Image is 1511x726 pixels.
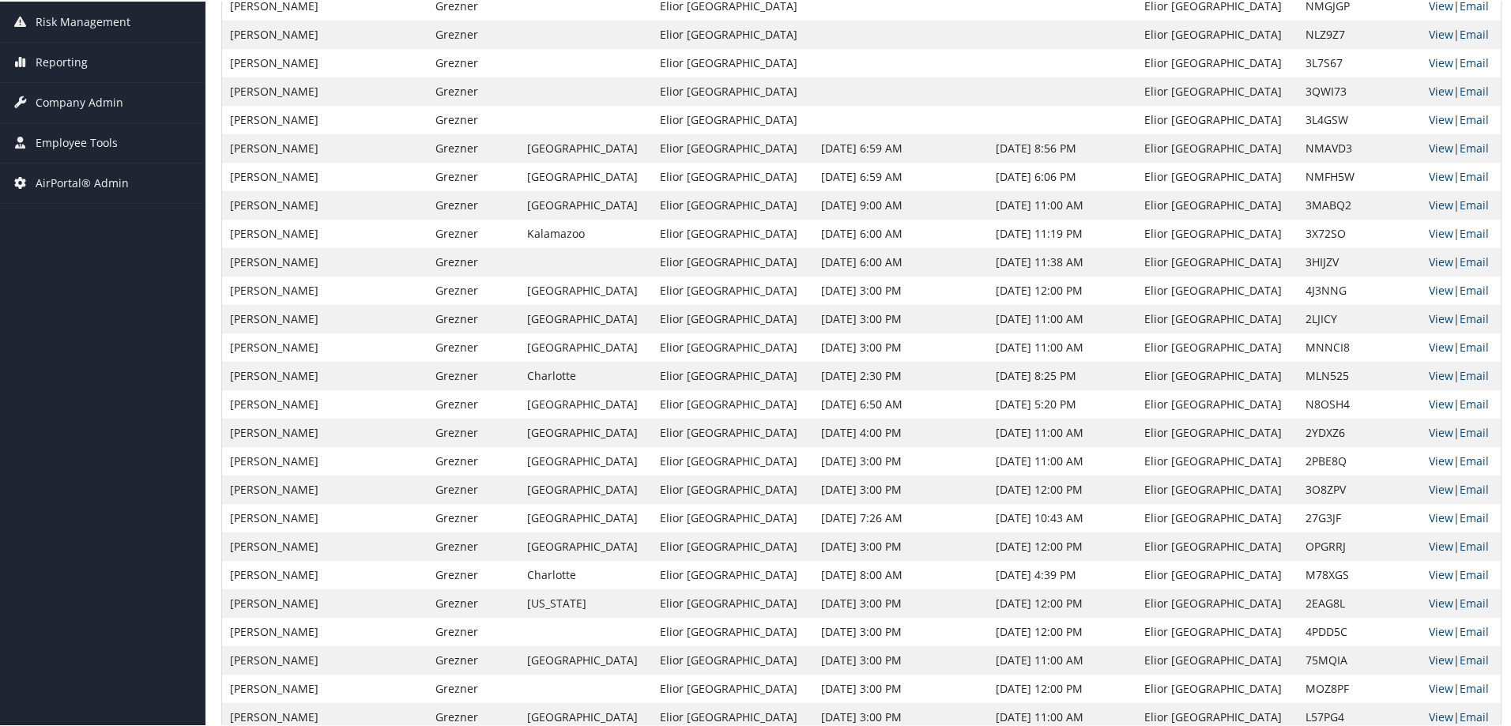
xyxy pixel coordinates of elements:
[988,218,1136,246] td: [DATE] 11:19 PM
[813,673,989,702] td: [DATE] 3:00 PM
[1421,104,1501,133] td: |
[36,122,118,161] span: Employee Tools
[652,161,813,190] td: Elior [GEOGRAPHIC_DATA]
[222,47,428,76] td: [PERSON_NAME]
[1421,161,1501,190] td: |
[988,616,1136,645] td: [DATE] 12:00 PM
[519,474,652,502] td: [GEOGRAPHIC_DATA]
[1460,82,1489,97] a: Email
[428,446,518,474] td: Grezner
[988,559,1136,588] td: [DATE] 4:39 PM
[222,559,428,588] td: [PERSON_NAME]
[1298,76,1421,104] td: 3QWI73
[1429,623,1453,638] a: View
[36,81,123,121] span: Company Admin
[1298,673,1421,702] td: MOZ8PF
[988,474,1136,502] td: [DATE] 12:00 PM
[1429,82,1453,97] a: View
[1298,275,1421,303] td: 4J3NNG
[652,104,813,133] td: Elior [GEOGRAPHIC_DATA]
[813,389,989,417] td: [DATE] 6:50 AM
[813,446,989,474] td: [DATE] 3:00 PM
[813,218,989,246] td: [DATE] 6:00 AM
[519,559,652,588] td: Charlotte
[1136,104,1298,133] td: Elior [GEOGRAPHIC_DATA]
[652,47,813,76] td: Elior [GEOGRAPHIC_DATA]
[1421,645,1501,673] td: |
[1460,253,1489,268] a: Email
[519,360,652,389] td: Charlotte
[813,161,989,190] td: [DATE] 6:59 AM
[222,417,428,446] td: [PERSON_NAME]
[1136,246,1298,275] td: Elior [GEOGRAPHIC_DATA]
[428,332,518,360] td: Grezner
[1460,224,1489,239] a: Email
[988,417,1136,446] td: [DATE] 11:00 AM
[1429,395,1453,410] a: View
[519,218,652,246] td: Kalamazoo
[222,474,428,502] td: [PERSON_NAME]
[813,417,989,446] td: [DATE] 4:00 PM
[652,446,813,474] td: Elior [GEOGRAPHIC_DATA]
[1429,367,1453,382] a: View
[519,389,652,417] td: [GEOGRAPHIC_DATA]
[519,332,652,360] td: [GEOGRAPHIC_DATA]
[1136,616,1298,645] td: Elior [GEOGRAPHIC_DATA]
[428,417,518,446] td: Grezner
[1136,531,1298,559] td: Elior [GEOGRAPHIC_DATA]
[652,389,813,417] td: Elior [GEOGRAPHIC_DATA]
[988,645,1136,673] td: [DATE] 11:00 AM
[1429,167,1453,182] a: View
[1298,190,1421,218] td: 3MABQ2
[1421,47,1501,76] td: |
[1298,133,1421,161] td: NMAVD3
[652,190,813,218] td: Elior [GEOGRAPHIC_DATA]
[988,246,1136,275] td: [DATE] 11:38 AM
[1298,161,1421,190] td: NMFH5W
[222,588,428,616] td: [PERSON_NAME]
[1298,531,1421,559] td: OPGRRJ
[1298,446,1421,474] td: 2PBE8Q
[1421,446,1501,474] td: |
[1136,190,1298,218] td: Elior [GEOGRAPHIC_DATA]
[428,645,518,673] td: Grezner
[428,360,518,389] td: Grezner
[813,531,989,559] td: [DATE] 3:00 PM
[988,446,1136,474] td: [DATE] 11:00 AM
[1460,310,1489,325] a: Email
[1429,25,1453,40] a: View
[1298,389,1421,417] td: N8OSH4
[652,360,813,389] td: Elior [GEOGRAPHIC_DATA]
[1298,332,1421,360] td: MNNCI8
[1136,218,1298,246] td: Elior [GEOGRAPHIC_DATA]
[1421,19,1501,47] td: |
[36,1,130,40] span: Risk Management
[222,190,428,218] td: [PERSON_NAME]
[428,218,518,246] td: Grezner
[1421,502,1501,531] td: |
[813,502,989,531] td: [DATE] 7:26 AM
[1460,196,1489,211] a: Email
[1460,111,1489,126] a: Email
[1421,531,1501,559] td: |
[428,474,518,502] td: Grezner
[1421,190,1501,218] td: |
[652,474,813,502] td: Elior [GEOGRAPHIC_DATA]
[1136,47,1298,76] td: Elior [GEOGRAPHIC_DATA]
[1298,218,1421,246] td: 3X72SO
[1421,218,1501,246] td: |
[1429,253,1453,268] a: View
[36,162,129,201] span: AirPortal® Admin
[1460,623,1489,638] a: Email
[1460,537,1489,552] a: Email
[988,332,1136,360] td: [DATE] 11:00 AM
[222,673,428,702] td: [PERSON_NAME]
[1298,104,1421,133] td: 3L4GSW
[428,616,518,645] td: Grezner
[1136,133,1298,161] td: Elior [GEOGRAPHIC_DATA]
[652,246,813,275] td: Elior [GEOGRAPHIC_DATA]
[652,275,813,303] td: Elior [GEOGRAPHIC_DATA]
[1460,139,1489,154] a: Email
[1136,19,1298,47] td: Elior [GEOGRAPHIC_DATA]
[652,673,813,702] td: Elior [GEOGRAPHIC_DATA]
